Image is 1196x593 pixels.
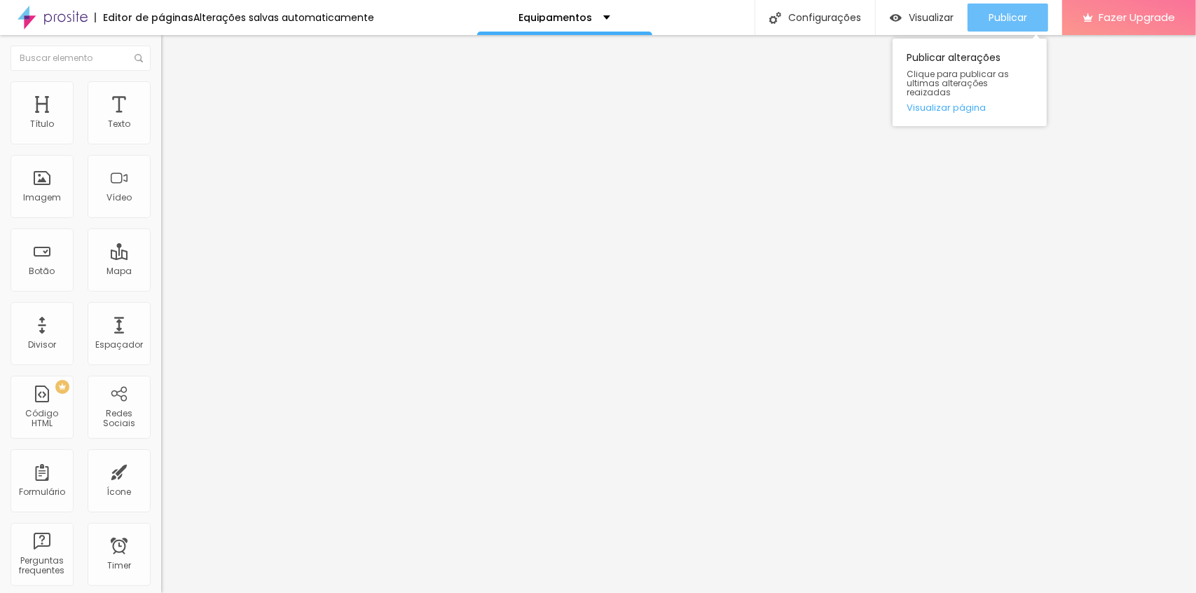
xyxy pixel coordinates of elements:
[161,35,1196,593] iframe: Editor
[907,103,1033,112] a: Visualizar página
[11,46,151,71] input: Buscar elemento
[769,12,781,24] img: Icone
[107,561,131,571] div: Timer
[135,54,143,62] img: Icone
[909,12,954,23] span: Visualizar
[29,266,55,276] div: Botão
[95,13,193,22] div: Editor de páginas
[91,409,146,429] div: Redes Sociais
[14,556,69,576] div: Perguntas frequentes
[876,4,968,32] button: Visualizar
[28,340,56,350] div: Divisor
[1099,11,1175,23] span: Fazer Upgrade
[907,69,1033,97] span: Clique para publicar as ultimas alterações reaizadas
[30,119,54,129] div: Título
[519,13,593,22] p: Equipamentos
[108,119,130,129] div: Texto
[106,193,132,203] div: Vídeo
[989,12,1027,23] span: Publicar
[890,12,902,24] img: view-1.svg
[23,193,61,203] div: Imagem
[19,487,65,497] div: Formulário
[106,266,132,276] div: Mapa
[193,13,374,22] div: Alterações salvas automaticamente
[107,487,132,497] div: Ícone
[968,4,1048,32] button: Publicar
[95,340,143,350] div: Espaçador
[14,409,69,429] div: Código HTML
[893,39,1047,126] div: Publicar alterações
